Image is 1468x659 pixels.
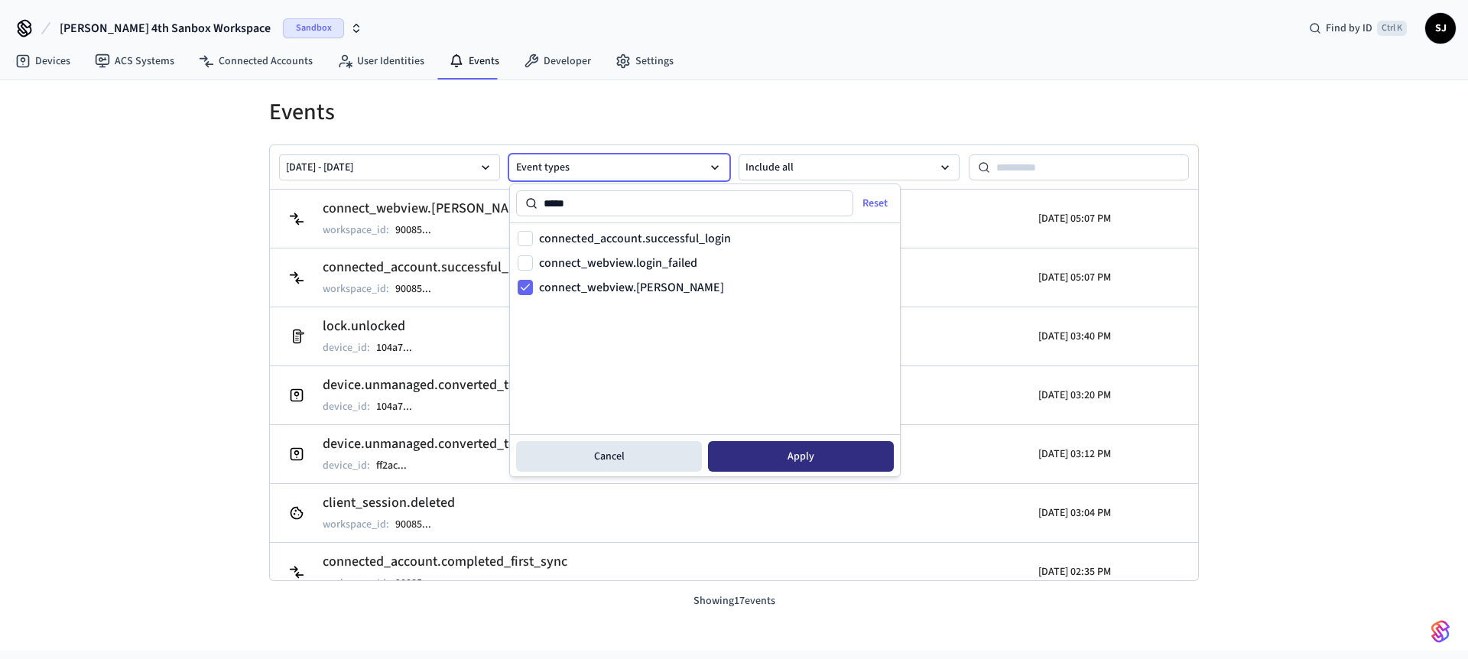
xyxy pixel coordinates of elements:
h2: connected_account.completed_first_sync [323,551,567,573]
a: Settings [603,47,686,75]
a: ACS Systems [83,47,187,75]
span: Find by ID [1326,21,1372,36]
button: SJ [1425,13,1456,44]
a: Devices [3,47,83,75]
label: connect_webview.login_failed [539,257,697,269]
h2: connected_account.successful_login [323,257,538,278]
button: Apply [708,441,894,472]
a: Connected Accounts [187,47,325,75]
button: 104a7... [373,398,427,416]
button: Event types [509,154,730,180]
button: Include all [739,154,960,180]
p: workspace_id : [323,576,389,591]
p: [DATE] 03:20 PM [1038,388,1111,403]
h2: lock.unlocked [323,316,427,337]
button: [DATE] - [DATE] [279,154,500,180]
span: [PERSON_NAME] 4th Sanbox Workspace [60,19,271,37]
p: workspace_id : [323,517,389,532]
a: Developer [512,47,603,75]
a: User Identities [325,47,437,75]
p: device_id : [323,399,370,414]
span: SJ [1427,15,1454,42]
h2: client_session.deleted [323,492,455,514]
h2: device.unmanaged.converted_to_managed [323,375,577,396]
h1: Events [269,99,1199,126]
button: 90085... [392,574,447,592]
label: connected_account.successful_login [539,232,731,245]
button: 90085... [392,515,447,534]
button: Reset [850,191,903,216]
button: Cancel [516,441,702,472]
p: [DATE] 05:07 PM [1038,270,1111,285]
p: [DATE] 02:35 PM [1038,564,1111,579]
p: [DATE] 03:12 PM [1038,446,1111,462]
button: 90085... [392,280,447,298]
span: Ctrl K [1377,21,1407,36]
button: 104a7... [373,339,427,357]
p: [DATE] 03:40 PM [1038,329,1111,344]
button: 90085... [392,221,447,239]
h2: connect_webview.[PERSON_NAME] [323,198,531,219]
span: Sandbox [283,18,344,38]
p: Showing 17 events [269,593,1199,609]
p: [DATE] 05:07 PM [1038,211,1111,226]
p: workspace_id : [323,222,389,238]
button: ff2ac... [373,456,422,475]
p: device_id : [323,458,370,473]
p: [DATE] 03:04 PM [1038,505,1111,521]
h2: device.unmanaged.converted_to_managed [323,433,577,455]
img: SeamLogoGradient.69752ec5.svg [1431,619,1450,644]
label: connect_webview.[PERSON_NAME] [539,281,724,294]
p: workspace_id : [323,281,389,297]
div: Find by IDCtrl K [1297,15,1419,42]
a: Events [437,47,512,75]
p: device_id : [323,340,370,355]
